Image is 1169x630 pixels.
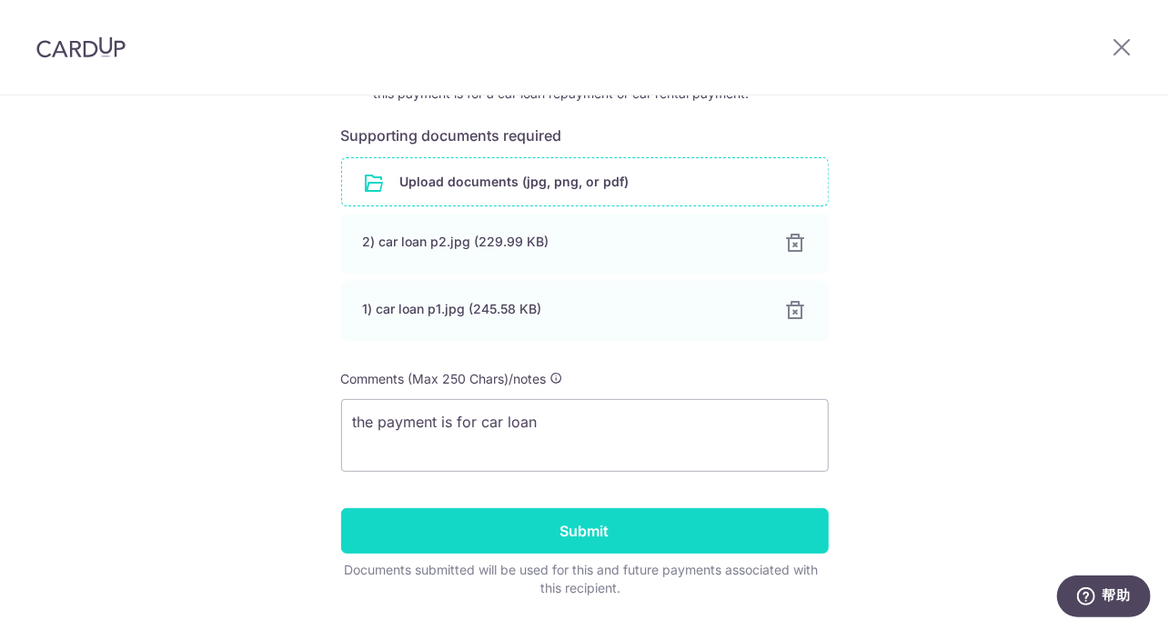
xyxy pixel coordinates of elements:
[341,561,821,597] div: Documents submitted will be used for this and future payments associated with this recipient.
[363,233,763,251] div: 2) car loan p2.jpg (229.99 KB)
[36,36,126,58] img: CardUp
[341,508,829,554] input: Submit
[341,371,547,386] span: Comments (Max 250 Chars)/notes
[341,125,829,146] h6: Supporting documents required
[363,300,763,318] div: 1) car loan p1.jpg (245.58 KB)
[1056,575,1151,621] iframe: 打开一个小组件，您可以在其中找到更多信息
